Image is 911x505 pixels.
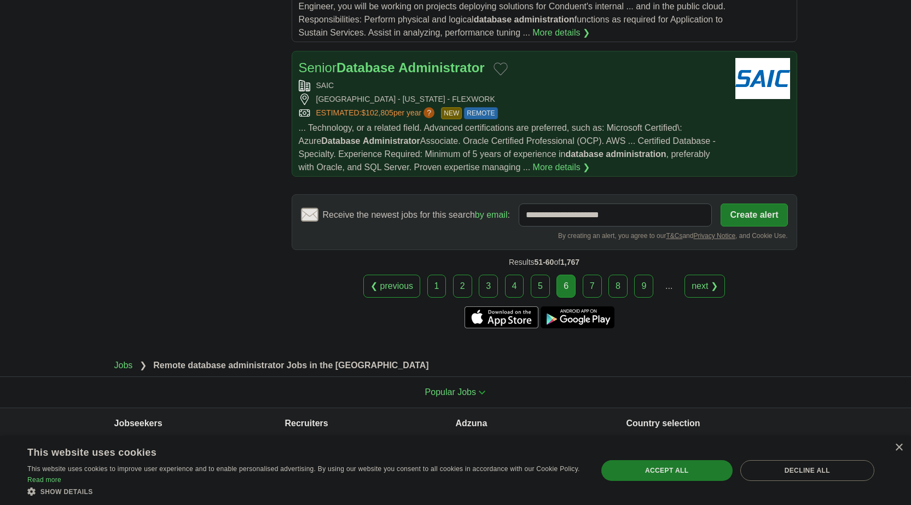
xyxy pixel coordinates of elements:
[608,275,628,298] a: 8
[475,210,508,219] a: by email
[606,149,666,159] strong: administration
[494,62,508,76] button: Add to favorite jobs
[479,275,498,298] a: 3
[666,232,682,240] a: T&Cs
[514,15,574,24] strong: administration
[321,136,360,146] strong: Database
[658,275,680,297] div: ...
[27,486,581,497] div: Show details
[560,258,579,266] span: 1,767
[299,60,485,75] a: SeniorDatabase Administrator
[153,361,428,370] strong: Remote database administrator Jobs in the [GEOGRAPHIC_DATA]
[363,136,420,146] strong: Administrator
[465,306,538,328] a: Get the iPhone app
[478,390,486,395] img: toggle icon
[301,231,788,241] div: By creating an alert, you agree to our and , and Cookie Use.
[684,275,725,298] a: next ❯
[464,107,497,119] span: REMOTE
[533,161,590,174] a: More details ❯
[299,94,727,105] div: [GEOGRAPHIC_DATA] - [US_STATE] - FLEXWORK
[583,275,602,298] a: 7
[626,408,797,439] h4: Country selection
[423,107,434,118] span: ?
[535,258,554,266] span: 51-60
[361,108,393,117] span: $102,805
[532,26,590,39] a: More details ❯
[427,275,446,298] a: 1
[27,476,61,484] a: Read more, opens a new window
[505,275,524,298] a: 4
[323,208,510,222] span: Receive the newest jobs for this search :
[895,444,903,452] div: Close
[292,250,797,275] div: Results of
[336,60,395,75] strong: Database
[425,387,476,397] span: Popular Jobs
[140,361,147,370] span: ❯
[721,204,787,227] button: Create alert
[735,58,790,99] img: SAIC logo
[565,149,603,159] strong: database
[541,306,614,328] a: Get the Android app
[693,232,735,240] a: Privacy Notice
[299,123,716,172] span: ... Technology, or a related field. Advanced certifications are preferred, such as: Microsoft Cer...
[453,275,472,298] a: 2
[398,60,484,75] strong: Administrator
[531,275,550,298] a: 5
[27,465,580,473] span: This website uses cookies to improve user experience and to enable personalised advertising. By u...
[316,81,334,90] a: SAIC
[556,275,576,298] div: 6
[40,488,93,496] span: Show details
[740,460,874,481] div: Decline all
[601,460,733,481] div: Accept all
[363,275,420,298] a: ❮ previous
[441,107,462,119] span: NEW
[316,107,437,119] a: ESTIMATED:$102,805per year?
[27,443,553,459] div: This website uses cookies
[114,361,133,370] a: Jobs
[474,15,512,24] strong: database
[634,275,653,298] a: 9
